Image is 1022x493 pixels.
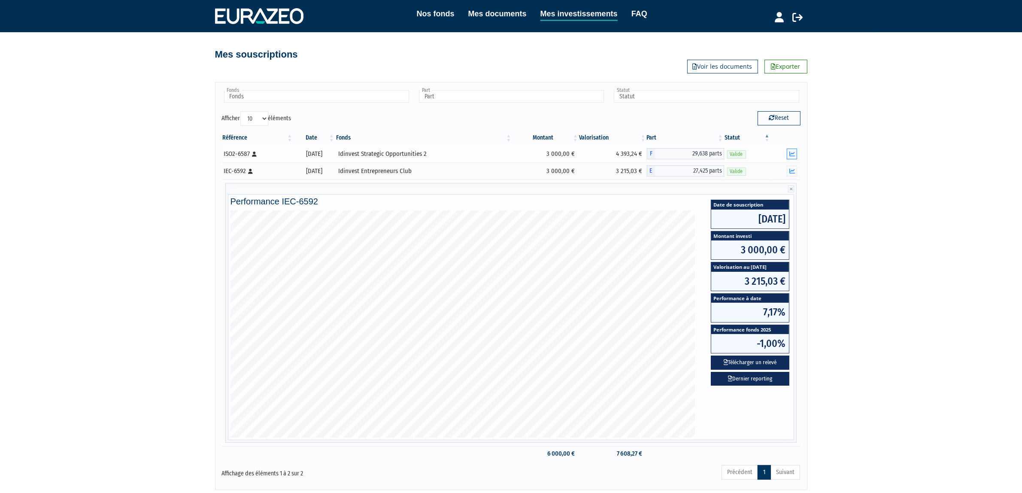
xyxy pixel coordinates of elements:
[647,148,724,159] div: F - Idinvest Strategic Opportunities 2
[711,262,789,271] span: Valorisation au [DATE]
[711,210,789,228] span: [DATE]
[512,145,579,162] td: 3 000,00 €
[711,372,789,386] a: Dernier reporting
[579,131,647,145] th: Valorisation: activer pour trier la colonne par ordre croissant
[727,167,746,176] span: Valide
[764,60,807,73] a: Exporter
[655,148,724,159] span: 29,638 parts
[249,169,253,174] i: [Français] Personne physique
[579,446,647,461] td: 7 608,27 €
[222,131,294,145] th: Référence : activer pour trier la colonne par ordre croissant
[758,111,801,125] button: Reset
[222,464,455,478] div: Affichage des éléments 1 à 2 sur 2
[240,111,268,126] select: Afficheréléments
[417,8,455,20] a: Nos fonds
[647,148,655,159] span: F
[770,465,800,480] a: Suivant
[335,131,513,145] th: Fonds: activer pour trier la colonne par ordre croissant
[293,131,335,145] th: Date: activer pour trier la colonne par ordre croissant
[540,8,618,21] a: Mes investissements
[631,8,647,20] a: FAQ
[724,131,771,145] th: Statut : activer pour trier la colonne par ordre d&eacute;croissant
[338,149,509,158] div: Idinvest Strategic Opportunities 2
[512,131,579,145] th: Montant: activer pour trier la colonne par ordre croissant
[655,165,724,177] span: 27,425 parts
[512,162,579,180] td: 3 000,00 €
[647,165,724,177] div: E - Idinvest Entrepreneurs Club
[468,8,527,20] a: Mes documents
[215,8,303,24] img: 1732889491-logotype_eurazeo_blanc_rvb.png
[296,149,332,158] div: [DATE]
[224,149,291,158] div: ISO2-6587
[711,303,789,322] span: 7,17%
[579,145,647,162] td: 4 393,24 €
[512,446,579,461] td: 6 000,00 €
[224,167,291,176] div: IEC-6592
[252,152,257,157] i: [Français] Personne physique
[711,334,789,353] span: -1,00%
[711,231,789,240] span: Montant investi
[230,197,792,206] h4: Performance IEC-6592
[647,131,724,145] th: Part: activer pour trier la colonne par ordre croissant
[296,167,332,176] div: [DATE]
[727,150,746,158] span: Valide
[711,294,789,303] span: Performance à date
[215,49,298,60] h4: Mes souscriptions
[711,325,789,334] span: Performance fonds 2025
[711,200,789,209] span: Date de souscription
[687,60,758,73] a: Voir les documents
[711,272,789,291] span: 3 215,03 €
[711,240,789,259] span: 3 000,00 €
[647,165,655,177] span: E
[579,162,647,180] td: 3 215,03 €
[338,167,509,176] div: Idinvest Entrepreneurs Club
[711,356,789,370] button: Télécharger un relevé
[758,465,771,480] a: 1
[222,111,291,126] label: Afficher éléments
[722,465,758,480] a: Précédent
